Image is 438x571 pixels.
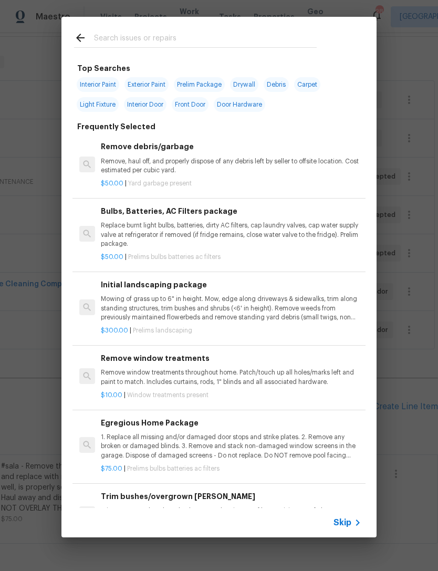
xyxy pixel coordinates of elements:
[94,32,317,47] input: Search issues or repairs
[101,179,361,188] p: |
[101,464,361,473] p: |
[77,121,155,132] h6: Frequently Selected
[101,157,361,175] p: Remove, haul off, and properly dispose of any debris left by seller to offsite location. Cost est...
[77,77,119,92] span: Interior Paint
[101,417,361,429] h6: Egregious Home Package
[101,433,361,460] p: 1. Replace all missing and/or damaged door stops and strike plates. 2. Remove any broken or damag...
[101,254,123,260] span: $50.00
[124,77,169,92] span: Exterior Paint
[101,465,122,472] span: $75.00
[214,97,265,112] span: Door Hardware
[294,77,320,92] span: Carpet
[101,205,361,217] h6: Bulbs, Batteries, AC Filters package
[101,368,361,386] p: Remove window treatments throughout home. Patch/touch up all holes/marks left and paint to match....
[101,279,361,290] h6: Initial landscaping package
[101,392,122,398] span: $10.00
[101,391,361,400] p: |
[77,97,119,112] span: Light Fixture
[101,327,128,334] span: $300.00
[101,491,361,502] h6: Trim bushes/overgrown [PERSON_NAME]
[127,392,208,398] span: Window treatments present
[101,352,361,364] h6: Remove window treatments
[101,253,361,262] p: |
[127,465,220,472] span: Prelims bulbs batteries ac filters
[128,254,221,260] span: Prelims bulbs batteries ac filters
[124,97,166,112] span: Interior Door
[101,326,361,335] p: |
[101,141,361,152] h6: Remove debris/garbage
[101,180,123,186] span: $50.00
[174,77,225,92] span: Prelim Package
[230,77,258,92] span: Drywall
[101,221,361,248] p: Replace burnt light bulbs, batteries, dirty AC filters, cap laundry valves, cap water supply valv...
[133,327,192,334] span: Prelims landscaping
[333,517,351,528] span: Skip
[172,97,208,112] span: Front Door
[101,295,361,321] p: Mowing of grass up to 6" in height. Mow, edge along driveways & sidewalks, trim along standing st...
[264,77,289,92] span: Debris
[128,180,192,186] span: Yard garbage present
[77,63,130,74] h6: Top Searches
[101,506,361,524] p: Trim overgrown hegdes & bushes around perimeter of home giving 12" of clearance. Properly dispose...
